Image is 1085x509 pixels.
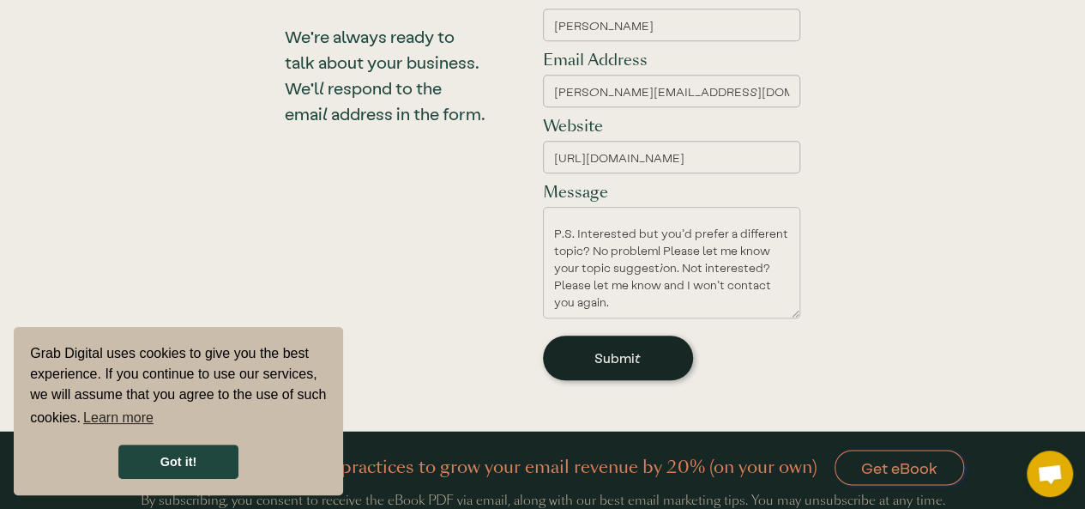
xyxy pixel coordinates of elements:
span: Grab Digital uses cookies to give you the best experience. If you continue to use our services, w... [30,343,327,431]
a: dismiss cookie message [118,445,238,479]
div: cookieconsent [14,327,343,495]
label: Website [543,116,801,136]
a: learn more about cookies [81,405,156,431]
label: Email Address [543,50,801,70]
h4: Get our free eBook & best practices to grow your email revenue by 20% (on your own) [122,451,835,482]
a: Open chat [1027,451,1073,497]
h3: We're always ready to talk about your business. We'll respond to the email address in the form. [285,23,485,126]
a: Get eBook [835,450,964,485]
label: Message [543,182,801,203]
input: Submit [543,336,693,380]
